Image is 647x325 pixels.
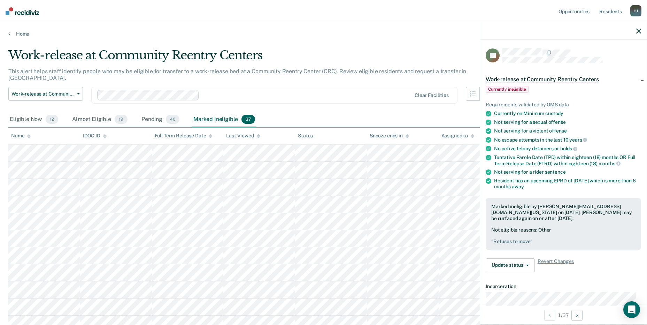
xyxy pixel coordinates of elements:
div: H J [630,5,641,16]
span: offense [549,128,567,134]
span: 19 [115,115,128,124]
button: Previous Opportunity [544,310,555,321]
div: Resident has an upcoming EPRD of [DATE] which is more than 6 months [494,178,641,190]
div: Marked ineligible by [PERSON_NAME][EMAIL_ADDRESS][DOMAIN_NAME][US_STATE] on [DATE]. [PERSON_NAME]... [491,204,636,221]
dt: Incarceration [486,284,641,289]
div: Eligible Now [8,112,60,127]
span: Revert Changes [538,258,574,272]
div: Tentative Parole Date (TPD) within eighteen (18) months OR Full Term Release Date (FTRD) within e... [494,154,641,166]
span: custody [545,111,563,116]
span: offense [548,119,566,125]
div: Open Intercom Messenger [623,301,640,318]
div: Almost Eligible [71,112,129,127]
span: 40 [166,115,179,124]
p: This alert helps staff identify people who may be eligible for transfer to a work-release bed at ... [8,68,466,81]
span: sentence [545,169,566,175]
pre: " Refuses to move " [491,239,636,244]
div: Not eligible reasons: Other [491,227,636,244]
span: months [599,161,621,166]
div: 1 / 37 [480,306,647,324]
div: Status [298,133,313,139]
div: Not serving for a violent [494,128,641,134]
div: Not serving for a rider [494,169,641,175]
div: No active felony detainers or [494,145,641,152]
span: years [569,137,587,143]
div: No escape attempts in the last 10 [494,137,641,143]
div: Last Viewed [226,133,260,139]
span: Work-release at Community Reentry Centers [11,91,74,97]
div: Work-release at Community Reentry Centers [8,48,494,68]
div: Name [11,133,31,139]
div: IDOC ID [83,133,107,139]
div: Clear facilities [415,92,449,98]
span: 12 [46,115,58,124]
span: Currently ineligible [486,86,529,93]
button: Update status [486,258,535,272]
span: 37 [241,115,255,124]
span: holds [560,146,577,151]
div: Pending [140,112,181,127]
div: Assigned to [441,133,474,139]
div: Not serving for a sexual [494,119,641,125]
span: away. [512,184,524,189]
div: Currently on Minimum [494,111,641,116]
div: Full Term Release Date [155,133,213,139]
div: Snooze ends in [370,133,409,139]
div: Marked Ineligible [192,112,256,127]
span: Work-release at Community Reentry Centers [486,76,599,83]
div: Work-release at Community Reentry CentersCurrently ineligible [480,68,647,99]
img: Recidiviz [6,7,39,15]
a: Home [8,31,639,37]
button: Next Opportunity [571,310,583,321]
div: Requirements validated by OMS data [486,102,641,108]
